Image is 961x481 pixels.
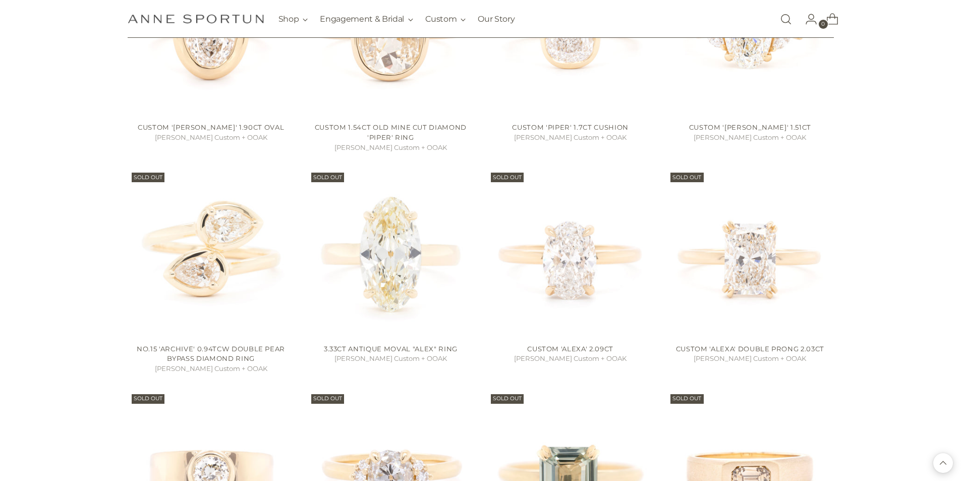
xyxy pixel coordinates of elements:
a: Anne Sportun Fine Jewellery [128,14,264,24]
a: Custom '[PERSON_NAME]' 1.51ct [689,123,811,131]
a: Go to the account page [797,9,817,29]
a: 3.33ct Antique Moval [307,169,474,336]
h5: [PERSON_NAME] Custom + OOAK [666,133,833,143]
a: No.15 'Archive' 0.94tcw Double Pear Bypass Diamond Ring [128,169,295,336]
span: 0 [819,20,828,29]
a: Custom 'Alexa' Double Prong 2.03ct [666,169,833,336]
h5: [PERSON_NAME] Custom + OOAK [487,354,654,364]
h5: [PERSON_NAME] Custom + OOAK [666,354,833,364]
a: Open search modal [776,9,796,29]
a: Custom 'Alexa' Double Prong 2.03ct [676,345,824,353]
a: Custom '[PERSON_NAME]' 1.90ct Oval [138,123,284,131]
a: Open cart modal [818,9,838,29]
h5: [PERSON_NAME] Custom + OOAK [307,143,474,153]
a: Custom 'Alexa' 2.09ct [487,169,654,336]
button: Back to top [933,453,953,473]
a: Custom 'Alexa' 2.09ct [527,345,613,353]
h5: [PERSON_NAME] Custom + OOAK [128,364,295,374]
a: Custom 'Piper' 1.7ct Cushion [512,123,628,131]
h5: [PERSON_NAME] Custom + OOAK [487,133,654,143]
button: Shop [278,8,308,30]
h5: [PERSON_NAME] Custom + OOAK [307,354,474,364]
a: Our Story [478,8,515,30]
a: Custom 1.54ct Old Mine Cut Diamond 'Piper' Ring [315,123,467,141]
a: No.15 'Archive' 0.94tcw Double Pear Bypass Diamond Ring [137,345,285,363]
h5: [PERSON_NAME] Custom + OOAK [128,133,295,143]
button: Engagement & Bridal [320,8,413,30]
button: Custom [425,8,466,30]
a: 3.33ct Antique Moval "Alex" Ring [324,345,458,353]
